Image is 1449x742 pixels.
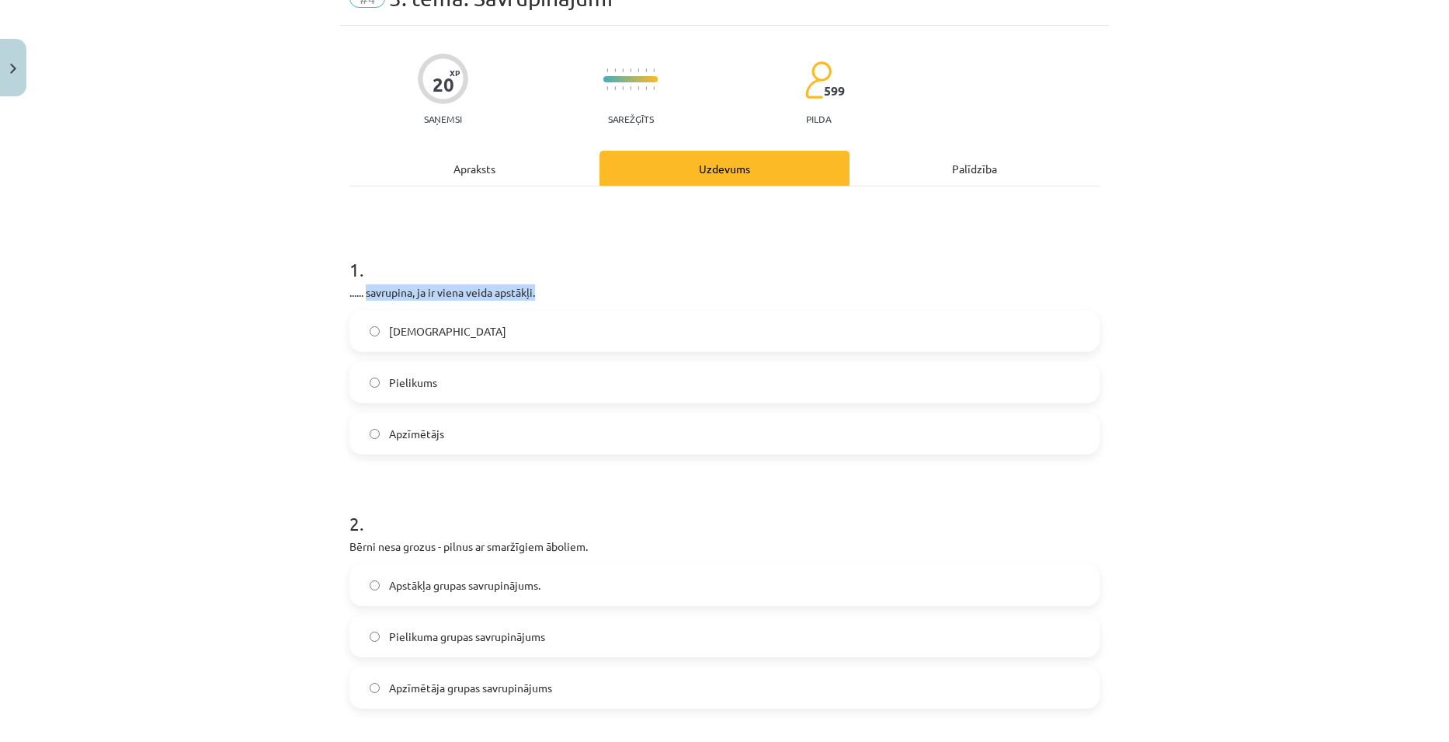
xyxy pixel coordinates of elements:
img: icon-short-line-57e1e144782c952c97e751825c79c345078a6d821885a25fce030b3d8c18986b.svg [638,86,639,90]
div: Palīdzība [850,151,1100,186]
img: icon-short-line-57e1e144782c952c97e751825c79c345078a6d821885a25fce030b3d8c18986b.svg [606,86,608,90]
img: icon-short-line-57e1e144782c952c97e751825c79c345078a6d821885a25fce030b3d8c18986b.svg [630,86,631,90]
span: Apzīmētājs [389,426,444,442]
span: [DEMOGRAPHIC_DATA] [389,323,506,340]
div: Apraksts [349,151,599,186]
input: Apzīmētājs [370,429,380,439]
img: icon-short-line-57e1e144782c952c97e751825c79c345078a6d821885a25fce030b3d8c18986b.svg [653,68,655,72]
span: Apzīmētāja grupas savrupinājums [389,680,552,696]
img: icon-short-line-57e1e144782c952c97e751825c79c345078a6d821885a25fce030b3d8c18986b.svg [614,86,616,90]
span: Pielikums [389,374,437,391]
img: icon-short-line-57e1e144782c952c97e751825c79c345078a6d821885a25fce030b3d8c18986b.svg [606,68,608,72]
h1: 1 . [349,232,1100,280]
p: Sarežģīts [608,113,654,124]
span: Apstākļa grupas savrupinājums. [389,577,540,594]
span: Pielikuma grupas savrupinājums [389,629,545,645]
img: icon-short-line-57e1e144782c952c97e751825c79c345078a6d821885a25fce030b3d8c18986b.svg [653,86,655,90]
img: students-c634bb4e5e11cddfef0936a35e636f08e4e9abd3cc4e673bd6f9a4125e45ecb1.svg [804,61,832,99]
img: icon-short-line-57e1e144782c952c97e751825c79c345078a6d821885a25fce030b3d8c18986b.svg [645,68,647,72]
p: pilda [806,113,831,124]
p: Bērni nesa grozus - pilnus ar smaržīgiem āboliem. [349,538,1100,555]
img: icon-short-line-57e1e144782c952c97e751825c79c345078a6d821885a25fce030b3d8c18986b.svg [638,68,639,72]
img: icon-close-lesson-0947bae3869378f0d4975bcd49f059093ad1ed9edebbc8119c70593378902aed.svg [10,64,16,74]
input: Pielikuma grupas savrupinājums [370,632,380,642]
div: Uzdevums [599,151,850,186]
img: icon-short-line-57e1e144782c952c97e751825c79c345078a6d821885a25fce030b3d8c18986b.svg [622,86,624,90]
img: icon-short-line-57e1e144782c952c97e751825c79c345078a6d821885a25fce030b3d8c18986b.svg [614,68,616,72]
span: XP [450,68,460,77]
input: Apstākļa grupas savrupinājums. [370,580,380,590]
img: icon-short-line-57e1e144782c952c97e751825c79c345078a6d821885a25fce030b3d8c18986b.svg [630,68,631,72]
p: ...... savrupina, ja ir viena veida apstākļi. [349,284,1100,301]
input: Apzīmētāja grupas savrupinājums [370,683,380,693]
input: [DEMOGRAPHIC_DATA] [370,326,380,336]
p: Saņemsi [418,113,468,124]
div: 20 [433,74,454,96]
img: icon-short-line-57e1e144782c952c97e751825c79c345078a6d821885a25fce030b3d8c18986b.svg [622,68,624,72]
img: icon-short-line-57e1e144782c952c97e751825c79c345078a6d821885a25fce030b3d8c18986b.svg [645,86,647,90]
input: Pielikums [370,378,380,388]
span: 599 [824,84,845,98]
h1: 2 . [349,486,1100,534]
